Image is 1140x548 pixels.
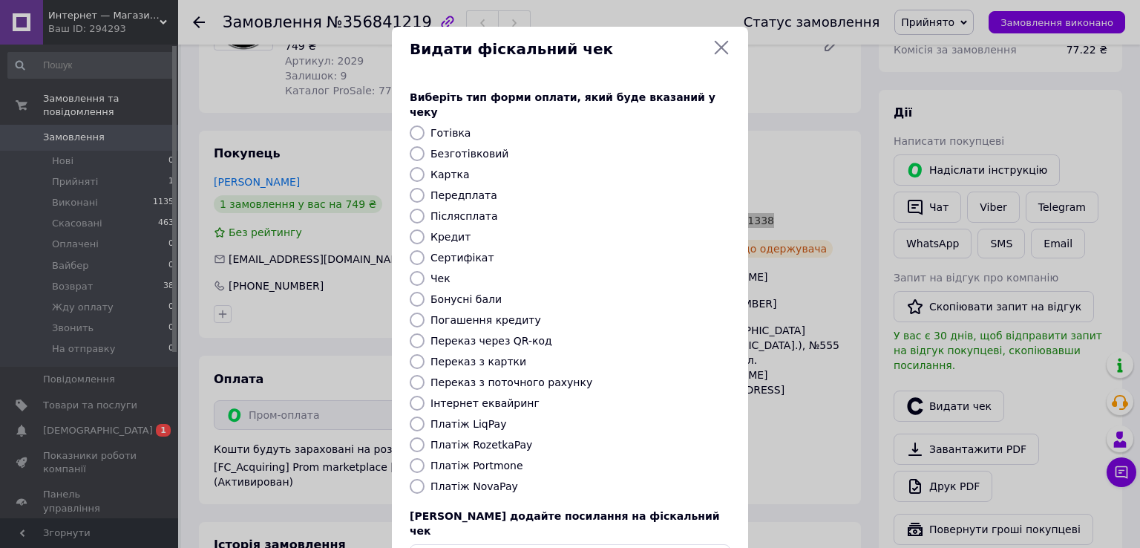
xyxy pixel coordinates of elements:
[430,460,523,472] label: Платіж Portmone
[430,252,494,264] label: Сертифікат
[430,169,470,180] label: Картка
[430,148,508,160] label: Безготівковий
[430,376,592,388] label: Переказ з поточного рахунку
[430,189,497,201] label: Передплата
[430,231,471,243] label: Кредит
[430,210,498,222] label: Післясплата
[430,480,518,492] label: Платіж NovaPay
[410,39,707,60] span: Видати фіскальний чек
[430,418,506,430] label: Платіж LiqPay
[430,356,526,368] label: Переказ з картки
[430,439,532,451] label: Платіж RozetkaPay
[430,273,451,284] label: Чек
[430,127,471,139] label: Готівка
[410,510,720,537] span: [PERSON_NAME] додайте посилання на фіскальний чек
[430,397,540,409] label: Інтернет еквайринг
[430,293,502,305] label: Бонусні бали
[430,335,552,347] label: Переказ через QR-код
[410,91,715,118] span: Виберіть тип форми оплати, який буде вказаний у чеку
[430,314,541,326] label: Погашення кредиту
